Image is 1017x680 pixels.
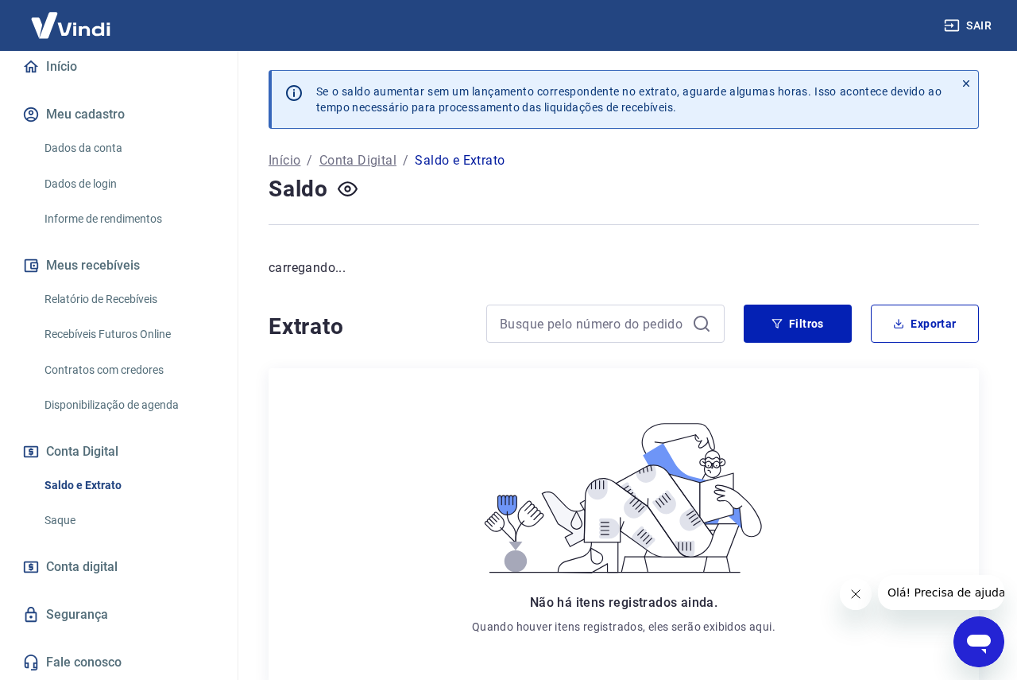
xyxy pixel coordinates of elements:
[269,258,979,278] p: carregando...
[269,311,467,343] h4: Extrato
[269,151,300,170] a: Início
[871,305,979,343] button: Exportar
[415,151,505,170] p: Saldo e Extrato
[500,312,686,336] input: Busque pelo número do pedido
[19,645,218,680] a: Fale conosco
[840,578,872,610] iframe: Fechar mensagem
[403,151,408,170] p: /
[38,132,218,165] a: Dados da conta
[19,97,218,132] button: Meu cadastro
[319,151,396,170] a: Conta Digital
[472,619,775,635] p: Quando houver itens registrados, eles serão exibidos aqui.
[307,151,312,170] p: /
[19,248,218,283] button: Meus recebíveis
[38,203,218,235] a: Informe de rendimentos
[38,168,218,200] a: Dados de login
[744,305,852,343] button: Filtros
[38,504,218,537] a: Saque
[38,354,218,387] a: Contratos com credores
[19,49,218,84] a: Início
[316,84,942,115] p: Se o saldo aumentar sem um lançamento correspondente no extrato, aguarde algumas horas. Isso acon...
[19,550,218,585] a: Conta digital
[941,11,998,41] button: Sair
[10,11,133,24] span: Olá! Precisa de ajuda?
[38,389,218,422] a: Disponibilização de agenda
[953,616,1004,667] iframe: Botão para abrir a janela de mensagens
[38,283,218,316] a: Relatório de Recebíveis
[530,595,717,610] span: Não há itens registrados ainda.
[38,469,218,502] a: Saldo e Extrato
[19,1,122,49] img: Vindi
[46,556,118,578] span: Conta digital
[38,318,218,351] a: Recebíveis Futuros Online
[878,575,1004,610] iframe: Mensagem da empresa
[19,434,218,469] button: Conta Digital
[269,173,328,205] h4: Saldo
[19,597,218,632] a: Segurança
